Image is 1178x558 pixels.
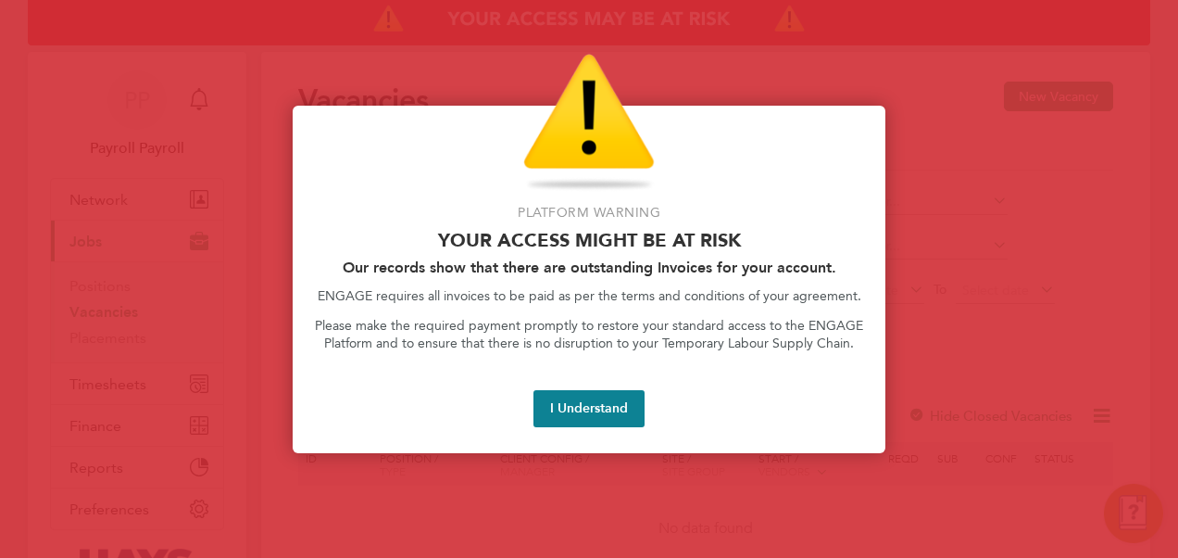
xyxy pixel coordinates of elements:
[315,317,863,353] p: Please make the required payment promptly to restore your standard access to the ENGAGE Platform ...
[533,390,645,427] button: I Understand
[315,287,863,306] p: ENGAGE requires all invoices to be paid as per the terms and conditions of your agreement.
[315,259,863,276] h2: Our records show that there are outstanding Invoices for your account.
[315,229,863,251] p: Your access might be at risk
[293,106,885,453] div: Access At Risk
[315,204,863,222] p: Platform Warning
[523,54,655,193] img: Warning Icon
